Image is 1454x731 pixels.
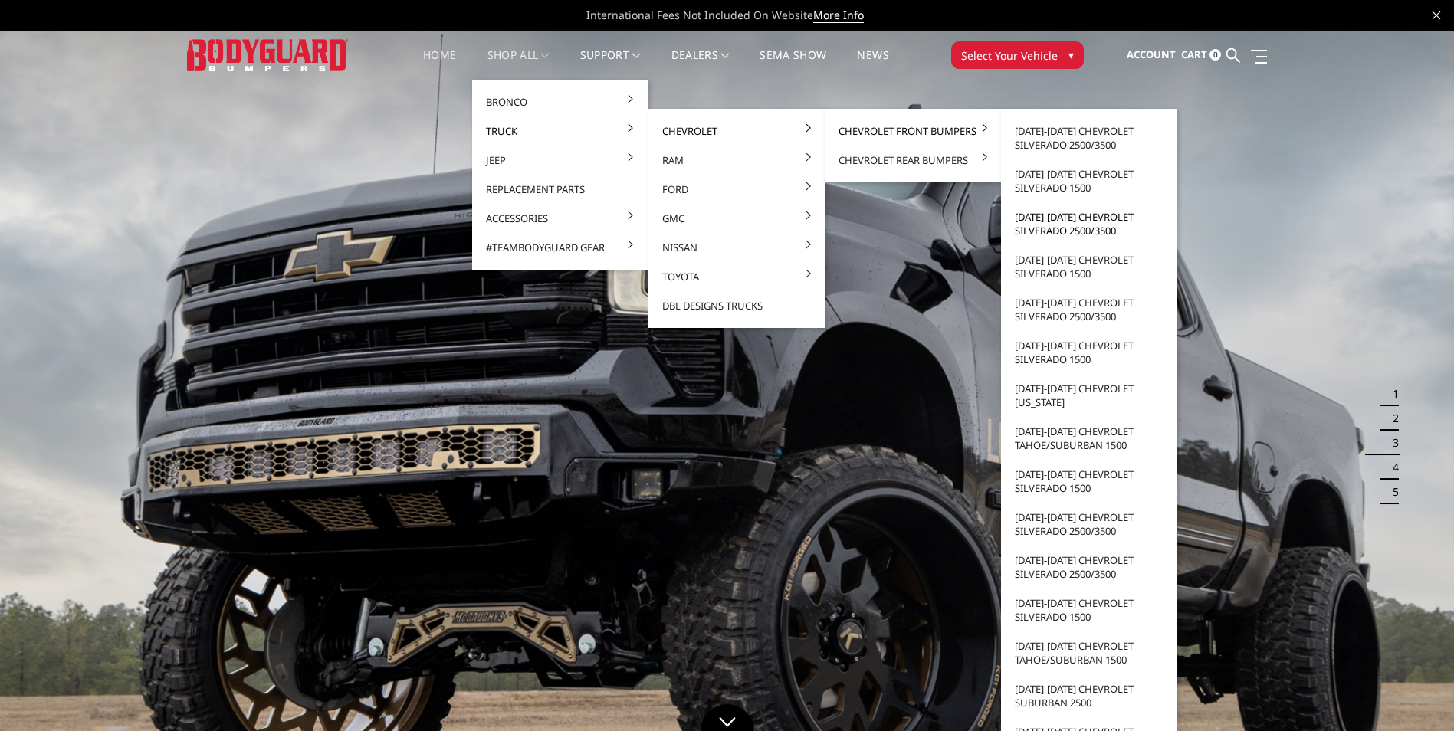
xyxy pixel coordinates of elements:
[423,50,456,80] a: Home
[831,116,995,146] a: Chevrolet Front Bumpers
[1383,406,1399,431] button: 2 of 5
[1007,159,1171,202] a: [DATE]-[DATE] Chevrolet Silverado 1500
[1127,48,1176,61] span: Account
[478,204,642,233] a: Accessories
[1383,382,1399,406] button: 1 of 5
[478,146,642,175] a: Jeep
[1377,657,1454,731] iframe: Chat Widget
[655,291,819,320] a: DBL Designs Trucks
[1007,202,1171,245] a: [DATE]-[DATE] Chevrolet Silverado 2500/3500
[1127,34,1176,76] a: Account
[1007,245,1171,288] a: [DATE]-[DATE] Chevrolet Silverado 1500
[478,116,642,146] a: Truck
[1007,674,1171,717] a: [DATE]-[DATE] Chevrolet Suburban 2500
[671,50,730,80] a: Dealers
[1383,480,1399,504] button: 5 of 5
[1181,34,1221,76] a: Cart 0
[655,116,819,146] a: Chevrolet
[857,50,888,80] a: News
[701,704,754,731] a: Click to Down
[1068,47,1074,63] span: ▾
[1383,455,1399,480] button: 4 of 5
[961,48,1058,64] span: Select Your Vehicle
[1007,374,1171,417] a: [DATE]-[DATE] Chevrolet [US_STATE]
[580,50,641,80] a: Support
[1007,631,1171,674] a: [DATE]-[DATE] Chevrolet Tahoe/Suburban 1500
[478,233,642,262] a: #TeamBodyguard Gear
[1383,431,1399,455] button: 3 of 5
[1007,503,1171,546] a: [DATE]-[DATE] Chevrolet Silverado 2500/3500
[831,146,995,175] a: Chevrolet Rear Bumpers
[1007,288,1171,331] a: [DATE]-[DATE] Chevrolet Silverado 2500/3500
[1007,116,1171,159] a: [DATE]-[DATE] Chevrolet Silverado 2500/3500
[1007,331,1171,374] a: [DATE]-[DATE] Chevrolet Silverado 1500
[1007,417,1171,460] a: [DATE]-[DATE] Chevrolet Tahoe/Suburban 1500
[487,50,550,80] a: shop all
[655,233,819,262] a: Nissan
[1209,49,1221,61] span: 0
[1007,588,1171,631] a: [DATE]-[DATE] Chevrolet Silverado 1500
[1007,546,1171,588] a: [DATE]-[DATE] Chevrolet Silverado 2500/3500
[655,175,819,204] a: Ford
[1007,460,1171,503] a: [DATE]-[DATE] Chevrolet Silverado 1500
[813,8,864,23] a: More Info
[1181,48,1207,61] span: Cart
[478,175,642,204] a: Replacement Parts
[760,50,826,80] a: SEMA Show
[951,41,1084,69] button: Select Your Vehicle
[187,39,348,70] img: BODYGUARD BUMPERS
[478,87,642,116] a: Bronco
[655,146,819,175] a: Ram
[655,204,819,233] a: GMC
[655,262,819,291] a: Toyota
